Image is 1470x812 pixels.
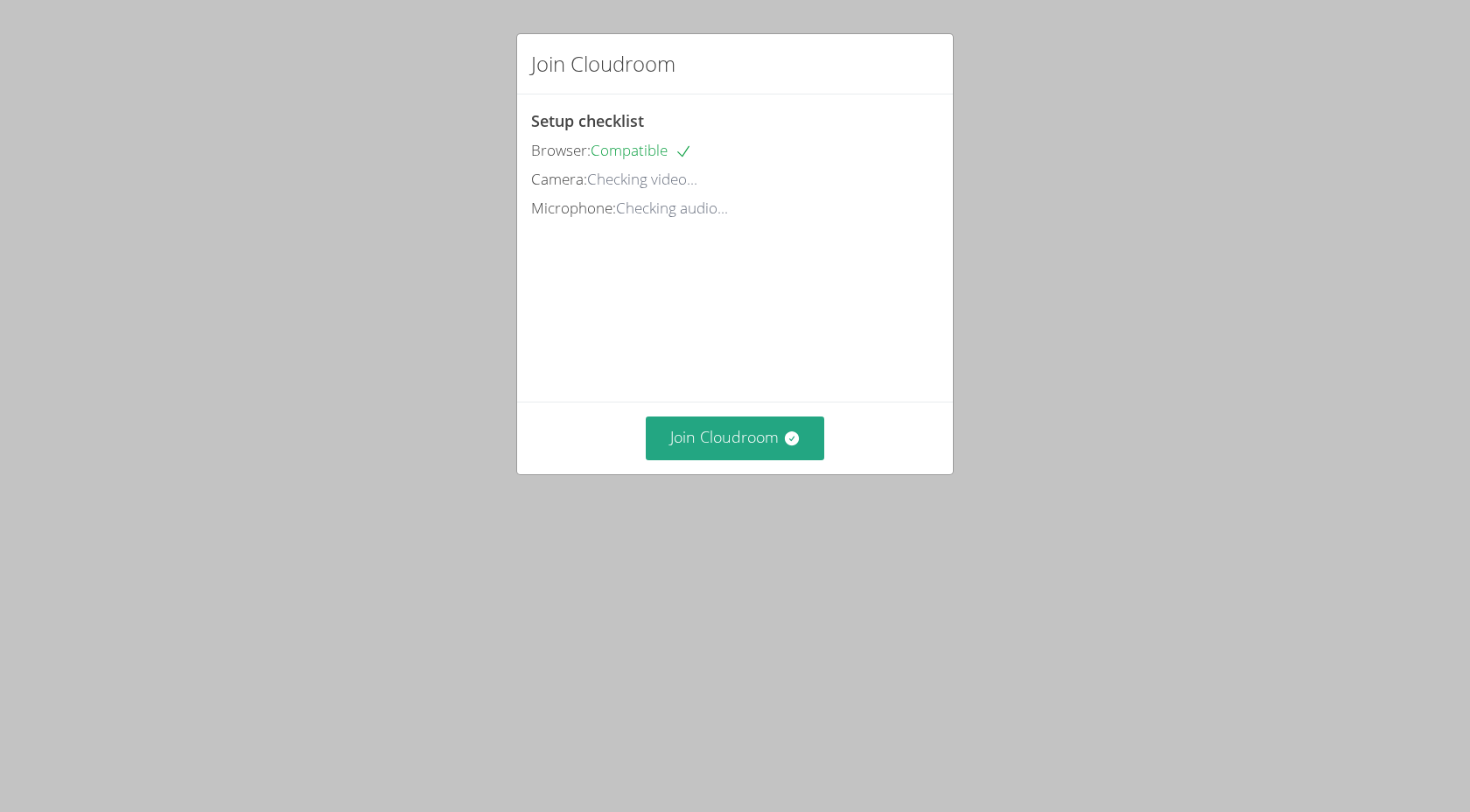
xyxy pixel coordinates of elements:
[531,48,675,80] h2: Join Cloudroom
[587,169,697,189] span: Checking video...
[591,140,692,160] span: Compatible
[531,198,616,218] span: Microphone:
[616,198,728,218] span: Checking audio...
[646,416,825,459] button: Join Cloudroom
[531,169,587,189] span: Camera:
[531,110,644,131] span: Setup checklist
[531,140,591,160] span: Browser:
